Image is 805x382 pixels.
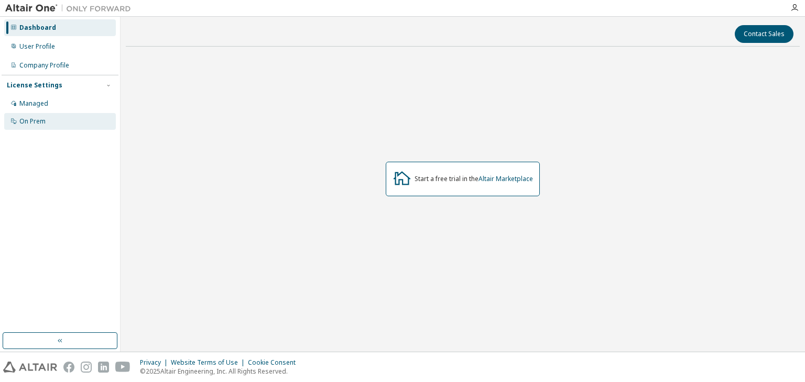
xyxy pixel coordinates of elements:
[19,61,69,70] div: Company Profile
[140,358,171,367] div: Privacy
[98,362,109,373] img: linkedin.svg
[3,362,57,373] img: altair_logo.svg
[63,362,74,373] img: facebook.svg
[171,358,248,367] div: Website Terms of Use
[115,362,130,373] img: youtube.svg
[7,81,62,89] div: License Settings
[19,42,55,51] div: User Profile
[248,358,302,367] div: Cookie Consent
[415,175,533,183] div: Start a free trial in the
[735,25,793,43] button: Contact Sales
[19,99,48,108] div: Managed
[478,174,533,183] a: Altair Marketplace
[19,24,56,32] div: Dashboard
[81,362,92,373] img: instagram.svg
[5,3,136,14] img: Altair One
[19,117,46,126] div: On Prem
[140,367,302,376] p: © 2025 Altair Engineering, Inc. All Rights Reserved.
